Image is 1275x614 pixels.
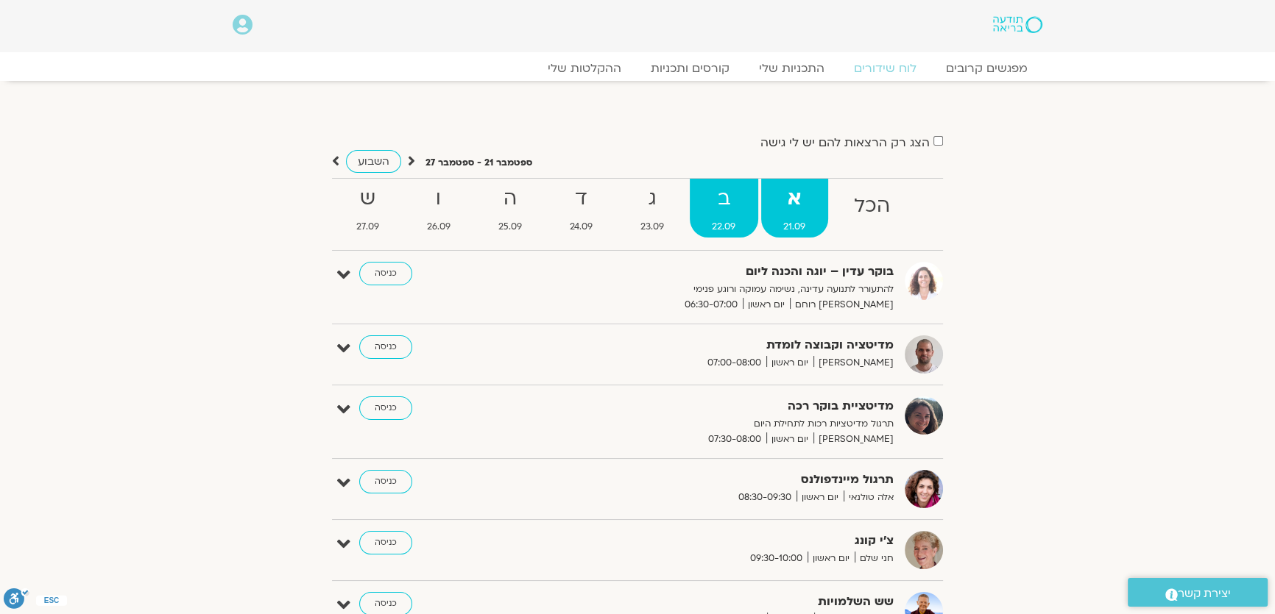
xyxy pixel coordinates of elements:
a: כניסה [359,531,412,554]
a: כניסה [359,470,412,493]
span: 06:30-07:00 [679,297,743,313]
span: 07:00-08:00 [702,355,766,371]
a: כניסה [359,396,412,420]
span: השבוע [358,154,389,168]
a: ו26.09 [404,179,473,238]
a: ד24.09 [547,179,615,238]
span: 23.09 [618,219,687,235]
label: הצג רק הרצאות להם יש לי גישה [760,136,930,149]
a: ב22.09 [690,179,758,238]
span: 07:30-08:00 [703,432,766,447]
p: להתעורר לתנועה עדינה, נשימה עמוקה ורוגע פנימי [533,282,894,297]
a: כניסה [359,262,412,285]
strong: הכל [831,190,912,223]
a: א21.09 [761,179,828,238]
a: כניסה [359,335,412,359]
span: יום ראשון [808,551,855,566]
a: ה25.09 [476,179,544,238]
a: הכל [831,179,912,238]
strong: מדיטציה וקבוצה לומדת [533,335,894,355]
nav: Menu [233,61,1042,76]
span: [PERSON_NAME] רוחם [790,297,894,313]
strong: בוקר עדין – יוגה והכנה ליום [533,262,894,282]
a: ש27.09 [333,179,401,238]
span: [PERSON_NAME] [813,432,894,447]
span: יום ראשון [766,355,813,371]
a: התכניות שלי [744,61,839,76]
strong: ו [404,182,473,215]
a: יצירת קשר [1128,578,1268,607]
a: ההקלטות שלי [533,61,636,76]
span: 21.09 [761,219,828,235]
span: 26.09 [404,219,473,235]
a: ג23.09 [618,179,687,238]
strong: א [761,182,828,215]
strong: ה [476,182,544,215]
span: 27.09 [333,219,401,235]
strong: ג [618,182,687,215]
strong: מדיטציית בוקר רכה [533,396,894,416]
a: לוח שידורים [839,61,931,76]
strong: ש [333,182,401,215]
a: מפגשים קרובים [931,61,1042,76]
span: 08:30-09:30 [733,490,797,505]
span: 25.09 [476,219,544,235]
p: תרגול מדיטציות רכות לתחילת היום [533,416,894,432]
strong: ד [547,182,615,215]
strong: תרגול מיינדפולנס [533,470,894,490]
strong: צ'י קונג [533,531,894,551]
a: השבוע [346,150,401,173]
strong: שש השלמויות [533,592,894,612]
span: 09:30-10:00 [745,551,808,566]
span: יום ראשון [743,297,790,313]
span: אלה טולנאי [844,490,894,505]
span: יצירת קשר [1178,584,1231,604]
span: [PERSON_NAME] [813,355,894,371]
span: יום ראשון [766,432,813,447]
span: יום ראשון [797,490,844,505]
strong: ב [690,182,758,215]
a: קורסים ותכניות [636,61,744,76]
span: 24.09 [547,219,615,235]
span: חני שלם [855,551,894,566]
span: 22.09 [690,219,758,235]
p: ספטמבר 21 - ספטמבר 27 [425,155,532,171]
